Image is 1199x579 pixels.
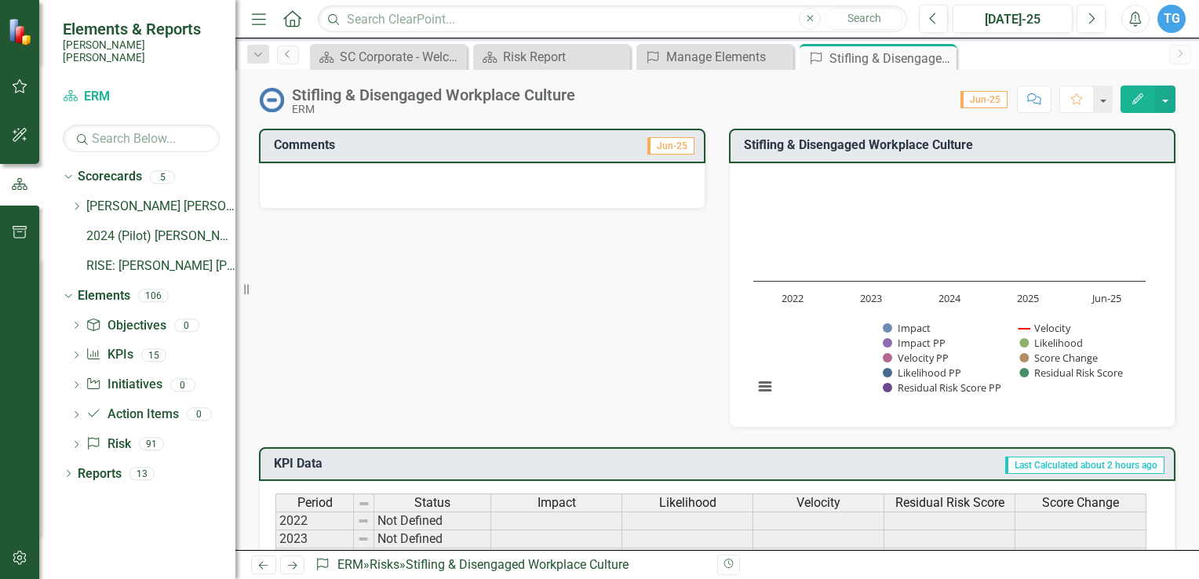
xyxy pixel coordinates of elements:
button: Show Likelihood [1019,336,1082,350]
button: TG [1157,5,1186,33]
a: Scorecards [78,168,142,186]
div: 5 [150,170,175,184]
span: Jun-25 [960,91,1008,108]
button: View chart menu, Chart [754,375,776,397]
span: Elements & Reports [63,20,220,38]
span: Residual Risk Score [895,496,1004,510]
button: Show Velocity [1019,321,1071,335]
span: Likelihood [659,496,716,510]
img: 8DAGhfEEPCf229AAAAAElFTkSuQmCC [357,533,370,545]
text: 2025 [1017,291,1039,305]
a: Elements [78,287,130,305]
div: ERM [292,104,575,115]
a: ERM [63,88,220,106]
div: Risk Report [503,47,626,67]
a: Action Items [86,406,178,424]
span: Impact [538,496,576,510]
div: SC Corporate - Welcome to ClearPoint [340,47,463,67]
a: SC Corporate - Welcome to ClearPoint [314,47,463,67]
div: 106 [138,289,169,302]
a: [PERSON_NAME] [PERSON_NAME] CORPORATE Balanced Scorecard [86,198,235,216]
div: Manage Elements [666,47,789,67]
h3: KPI Data [274,457,481,471]
td: Not Defined [374,548,491,566]
div: 91 [139,438,164,451]
div: Stifling & Disengaged Workplace Culture [292,86,575,104]
button: Show Velocity PP [883,351,949,365]
a: 2024 (Pilot) [PERSON_NAME] [PERSON_NAME] Corporate Scorecard [86,228,235,246]
div: Stifling & Disengaged Workplace Culture [829,49,953,68]
button: Show Residual Risk Score PP [883,381,1002,395]
img: ClearPoint Strategy [8,18,35,46]
a: Initiatives [86,376,162,394]
span: Last Calculated about 2 hours ago [1005,457,1164,474]
text: Jun-25 [1091,291,1121,305]
svg: Interactive chart [745,176,1153,411]
td: 2023 [275,530,354,548]
td: Not Defined [374,530,491,548]
span: Jun-25 [647,137,694,155]
h3: Comments [274,138,509,152]
button: [DATE]-25 [953,5,1073,33]
span: Velocity [796,496,840,510]
button: Show Residual Risk Score [1019,366,1124,380]
text: 2022 [782,291,804,305]
a: ERM [337,557,363,572]
a: Reports [78,465,122,483]
button: Show Impact PP [883,336,945,350]
div: 0 [174,319,199,332]
input: Search ClearPoint... [318,5,907,33]
div: 13 [129,467,155,480]
span: Score Change [1042,496,1119,510]
div: 0 [170,378,195,391]
text: 2023 [860,291,882,305]
div: [DATE]-25 [958,10,1067,29]
img: No Information [259,87,284,112]
span: Period [297,496,333,510]
td: 2024 [275,548,354,566]
a: KPIs [86,346,133,364]
a: RISE: [PERSON_NAME] [PERSON_NAME] Recognizing Innovation, Safety and Excellence [86,257,235,275]
a: Risk Report [477,47,626,67]
div: Chart. Highcharts interactive chart. [745,176,1159,411]
text: 2024 [938,291,961,305]
span: Status [414,496,450,510]
div: 0 [187,408,212,421]
td: Not Defined [374,512,491,530]
button: Show Likelihood PP [883,366,960,380]
small: [PERSON_NAME] [PERSON_NAME] [63,38,220,64]
input: Search Below... [63,125,220,152]
button: Search [825,8,903,30]
a: Manage Elements [640,47,789,67]
td: 2022 [275,512,354,530]
div: 15 [141,348,166,362]
a: Risks [370,557,399,572]
h3: Stifling & Disengaged Workplace Culture [744,138,1166,152]
img: 8DAGhfEEPCf229AAAAAElFTkSuQmCC [357,515,370,527]
button: Show Impact [883,321,930,335]
img: 8DAGhfEEPCf229AAAAAElFTkSuQmCC [358,497,370,510]
a: Risk [86,435,130,453]
span: Search [847,12,881,24]
a: Objectives [86,317,166,335]
div: Stifling & Disengaged Workplace Culture [406,557,629,572]
div: » » [315,556,705,574]
button: Show Score Change [1019,351,1099,365]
